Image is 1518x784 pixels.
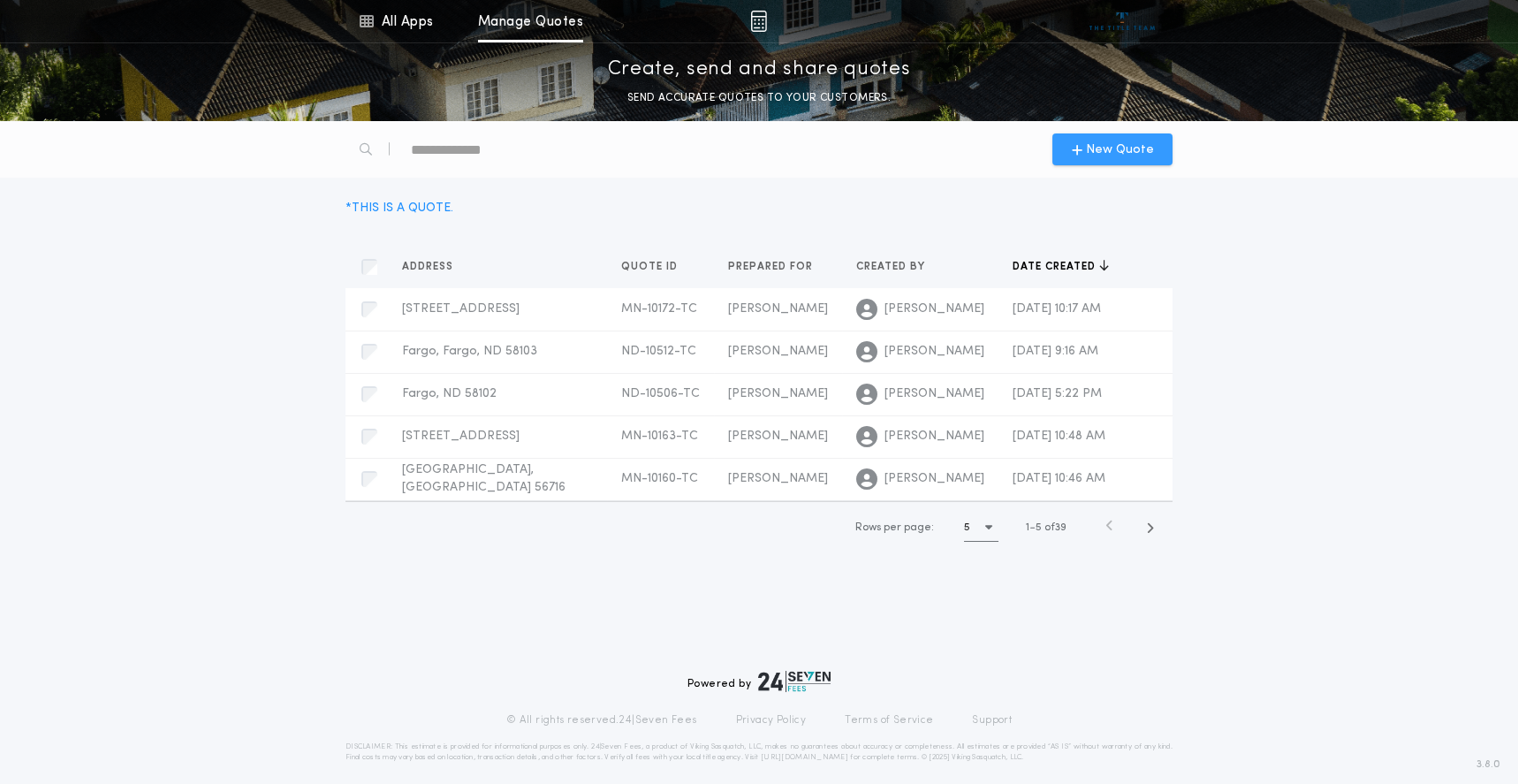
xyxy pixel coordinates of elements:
span: 1 [1026,522,1029,533]
span: [PERSON_NAME] [884,470,984,488]
span: [PERSON_NAME] [884,385,984,403]
img: logo [758,671,831,692]
h1: 5 [964,519,970,537]
span: [PERSON_NAME] [884,343,984,361]
span: MN-10160-TC [621,472,698,485]
span: ND-10512-TC [621,345,696,358]
p: SEND ACCURATE QUOTES TO YOUR CUSTOMERS. [627,89,891,107]
span: Date created [1013,260,1099,274]
span: [DATE] 10:46 AM [1013,472,1105,485]
span: [DATE] 9:16 AM [1013,345,1098,358]
a: Terms of Service [845,713,933,727]
span: New Quote [1086,141,1154,159]
span: 3.8.0 [1476,757,1500,773]
button: Quote ID [621,258,691,276]
span: [STREET_ADDRESS] [402,430,520,443]
img: vs-icon [1089,12,1156,30]
span: [PERSON_NAME] [728,345,828,358]
a: Privacy Policy [736,713,807,727]
p: DISCLAIMER: This estimate is provided for informational purposes only. 24|Seven Fees, a product o... [345,742,1173,763]
span: of 39 [1044,520,1066,536]
span: [PERSON_NAME] [884,301,984,318]
div: Powered by [687,671,831,692]
span: [DATE] 5:22 PM [1013,387,1102,400]
p: © All rights reserved. 24|Seven Fees [506,713,697,727]
button: 5 [964,514,998,542]
img: img [750,11,767,32]
a: Support [972,713,1012,727]
span: Address [402,260,457,274]
button: Created by [856,258,938,276]
span: [PERSON_NAME] [728,430,828,443]
span: Fargo, ND 58102 [402,387,497,400]
span: [GEOGRAPHIC_DATA], [GEOGRAPHIC_DATA] 56716 [402,463,565,494]
span: Quote ID [621,260,681,274]
span: Created by [856,260,929,274]
span: MN-10163-TC [621,430,698,443]
span: Rows per page: [855,522,934,533]
span: 5 [1036,522,1042,533]
span: Fargo, Fargo, ND 58103 [402,345,537,358]
span: [PERSON_NAME] [884,428,984,445]
span: [PERSON_NAME] [728,302,828,316]
button: Address [402,258,467,276]
span: [PERSON_NAME] [728,472,828,485]
button: New Quote [1052,133,1173,165]
span: [PERSON_NAME] [728,387,828,400]
span: ND-10506-TC [621,387,700,400]
a: [URL][DOMAIN_NAME] [761,754,848,761]
span: MN-10172-TC [621,302,697,316]
button: Date created [1013,258,1109,276]
span: [DATE] 10:48 AM [1013,430,1105,443]
span: [STREET_ADDRESS] [402,302,520,316]
span: [DATE] 10:17 AM [1013,302,1101,316]
div: * THIS IS A QUOTE. [345,199,453,217]
p: Create, send and share quotes [608,56,911,84]
span: Prepared for [728,260,816,274]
